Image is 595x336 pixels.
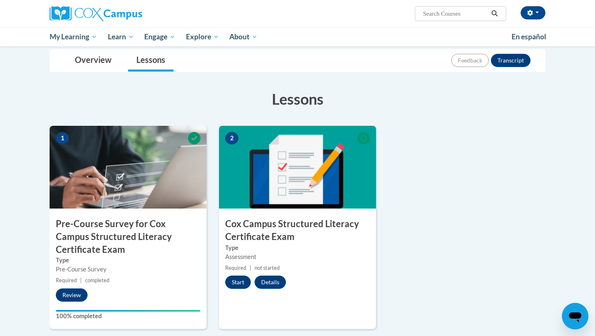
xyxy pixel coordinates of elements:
div: Assessment [225,252,370,262]
span: About [229,32,257,42]
img: Course Image [219,126,376,209]
button: Feedback [451,54,489,67]
a: Overview [67,50,120,72]
button: Start [225,276,251,289]
a: Lessons [128,50,174,72]
button: Details [255,276,286,289]
span: not started [255,265,280,271]
button: Transcript [491,54,531,67]
span: En español [512,32,546,41]
span: | [250,265,251,271]
span: Engage [144,32,175,42]
span: Required [225,265,246,271]
div: Pre-Course Survey [56,265,200,274]
label: Type [225,243,370,252]
h3: Cox Campus Structured Literacy Certificate Exam [219,218,376,243]
img: Course Image [50,126,207,209]
a: Learn [102,27,139,46]
div: Main menu [37,27,558,46]
span: | [80,277,82,283]
span: Learn [108,32,134,42]
span: 1 [56,132,69,144]
span: My Learning [50,32,97,42]
img: Cox Campus [50,6,142,21]
label: 100% completed [56,312,200,321]
a: Cox Campus [50,6,207,21]
h3: Lessons [50,89,545,109]
input: Search Courses [422,9,488,19]
a: Engage [139,27,181,46]
span: Explore [186,32,219,42]
span: completed [85,277,109,283]
span: Required [56,277,77,283]
h3: Pre-Course Survey for Cox Campus Structured Literacy Certificate Exam [50,218,207,256]
iframe: Button to launch messaging window [562,303,588,329]
label: Type [56,256,200,265]
a: En español [506,28,552,46]
button: Search [488,9,501,19]
button: Account Settings [521,6,545,19]
a: About [224,27,263,46]
span: 2 [225,132,238,144]
a: My Learning [44,27,102,46]
button: Review [56,288,88,302]
div: Your progress [56,310,200,312]
a: Explore [181,27,224,46]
